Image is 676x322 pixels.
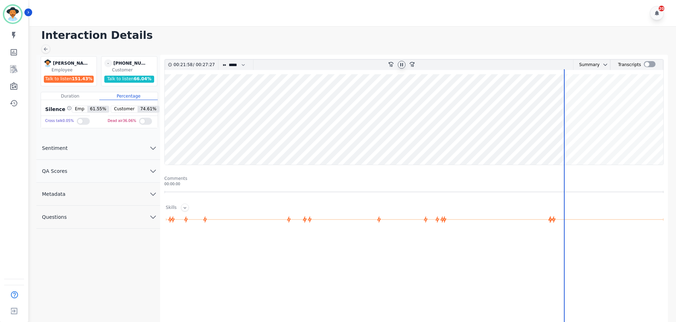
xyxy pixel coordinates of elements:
[36,191,71,198] span: Metadata
[111,106,137,112] span: Customer
[108,116,136,126] div: Dead air 36.06 %
[112,67,156,73] div: Customer
[87,106,109,112] span: 61.55 %
[600,62,608,68] button: chevron down
[104,59,112,67] span: -
[174,60,217,70] div: /
[36,168,73,175] span: QA Scores
[166,205,177,211] div: Skills
[104,76,155,83] div: Talk to listen
[113,59,149,67] div: [PHONE_NUMBER]
[53,59,88,67] div: [PERSON_NAME]
[41,29,669,42] h1: Interaction Details
[573,60,600,70] div: Summary
[36,145,73,152] span: Sentiment
[134,76,151,81] span: 66.04 %
[36,137,160,160] button: Sentiment chevron down
[138,106,159,112] span: 74.61 %
[164,181,664,187] div: 00:00:00
[36,160,160,183] button: QA Scores chevron down
[618,60,641,70] div: Transcripts
[72,76,92,81] span: 151.43 %
[36,206,160,229] button: Questions chevron down
[52,67,95,73] div: Employee
[41,92,99,100] div: Duration
[659,6,664,11] div: 20
[36,183,160,206] button: Metadata chevron down
[149,213,157,221] svg: chevron down
[45,116,74,126] div: Cross talk 0.05 %
[149,144,157,152] svg: chevron down
[72,106,87,112] span: Emp
[149,167,157,175] svg: chevron down
[36,213,72,221] span: Questions
[44,106,72,113] div: Silence
[164,176,664,181] div: Comments
[4,6,21,23] img: Bordered avatar
[149,190,157,198] svg: chevron down
[194,60,214,70] div: 00:27:27
[44,76,94,83] div: Talk to listen
[174,60,193,70] div: 00:21:58
[602,62,608,68] svg: chevron down
[99,92,158,100] div: Percentage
